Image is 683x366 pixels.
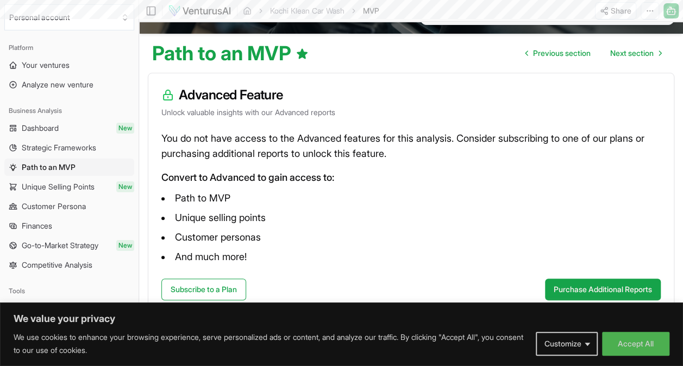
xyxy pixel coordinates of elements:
[116,181,134,192] span: New
[161,86,661,104] h3: Advanced Feature
[161,248,661,266] li: And much more!
[22,220,52,231] span: Finances
[4,178,134,195] a: Unique Selling PointsNew
[14,331,528,357] p: We use cookies to enhance your browsing experience, serve personalized ads or content, and analyz...
[161,209,661,226] li: Unique selling points
[22,240,98,251] span: Go-to-Market Strategy
[4,256,134,274] a: Competitive Analysis
[161,229,661,246] li: Customer personas
[152,42,309,64] h1: Path to an MVP
[4,102,134,119] div: Business Analysis
[610,48,654,59] span: Next section
[4,139,134,156] a: Strategic Frameworks
[161,190,661,207] li: Path to MVP
[545,279,661,300] button: Purchase Additional Reports
[22,260,92,270] span: Competitive Analysis
[22,79,93,90] span: Analyze new venture
[4,300,134,317] a: Pitch deck
[161,131,661,161] p: You do not have access to the Advanced features for this analysis. Consider subscribing to one of...
[4,282,134,300] div: Tools
[161,170,661,185] p: Convert to Advanced to gain access to:
[4,217,134,235] a: Finances
[116,123,134,134] span: New
[22,201,86,212] span: Customer Persona
[22,162,76,173] span: Path to an MVP
[14,312,669,325] p: We value your privacy
[517,42,670,64] nav: pagination
[161,107,661,118] p: Unlock valuable insights with our Advanced reports
[4,159,134,176] a: Path to an MVP
[116,240,134,251] span: New
[22,142,96,153] span: Strategic Frameworks
[4,237,134,254] a: Go-to-Market StrategyNew
[533,48,591,59] span: Previous section
[161,279,246,300] a: Subscribe to a Plan
[4,39,134,56] div: Platform
[4,198,134,215] a: Customer Persona
[4,56,134,74] a: Your ventures
[22,123,59,134] span: Dashboard
[4,76,134,93] a: Analyze new venture
[602,332,669,356] button: Accept All
[536,332,598,356] button: Customize
[601,42,670,64] a: Go to next page
[22,60,70,71] span: Your ventures
[517,42,599,64] a: Go to previous page
[4,119,134,137] a: DashboardNew
[22,181,95,192] span: Unique Selling Points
